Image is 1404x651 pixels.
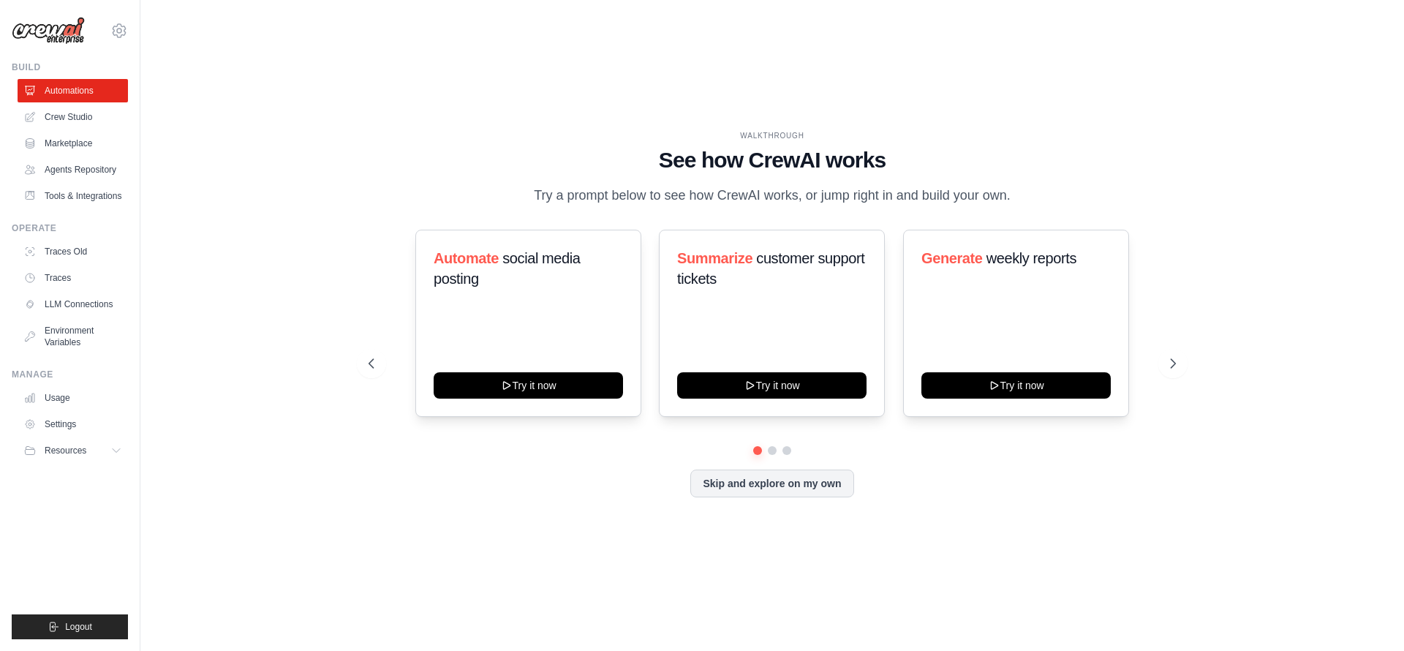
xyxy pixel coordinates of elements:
span: Logout [65,621,92,633]
span: weekly reports [986,250,1076,266]
button: Logout [12,614,128,639]
div: Manage [12,369,128,380]
a: LLM Connections [18,293,128,316]
a: Traces [18,266,128,290]
span: Resources [45,445,86,456]
button: Resources [18,439,128,462]
div: WALKTHROUGH [369,130,1176,141]
a: Automations [18,79,128,102]
a: Marketplace [18,132,128,155]
a: Usage [18,386,128,410]
button: Try it now [677,372,867,399]
button: Try it now [921,372,1111,399]
h1: See how CrewAI works [369,147,1176,173]
a: Traces Old [18,240,128,263]
a: Crew Studio [18,105,128,129]
div: Build [12,61,128,73]
a: Tools & Integrations [18,184,128,208]
button: Try it now [434,372,623,399]
p: Try a prompt below to see how CrewAI works, or jump right in and build your own. [526,185,1018,206]
img: Logo [12,17,85,45]
span: social media posting [434,250,581,287]
span: Generate [921,250,983,266]
span: Automate [434,250,499,266]
div: Operate [12,222,128,234]
a: Environment Variables [18,319,128,354]
button: Skip and explore on my own [690,470,853,497]
span: Summarize [677,250,752,266]
a: Settings [18,413,128,436]
a: Agents Repository [18,158,128,181]
span: customer support tickets [677,250,864,287]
